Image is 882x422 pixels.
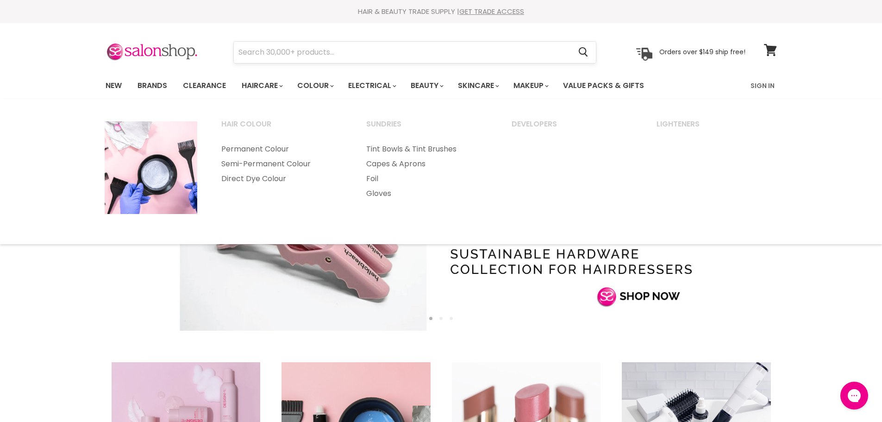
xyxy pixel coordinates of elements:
[450,317,453,320] li: Page dot 3
[500,117,644,140] a: Developers
[341,76,402,95] a: Electrical
[451,76,505,95] a: Skincare
[210,117,353,140] a: Hair Colour
[404,76,449,95] a: Beauty
[131,76,174,95] a: Brands
[290,76,339,95] a: Colour
[99,76,129,95] a: New
[507,76,554,95] a: Makeup
[99,72,698,99] ul: Main menu
[571,42,596,63] button: Search
[429,317,432,320] li: Page dot 1
[210,142,353,186] ul: Main menu
[233,41,596,63] form: Product
[355,142,498,201] ul: Main menu
[439,317,443,320] li: Page dot 2
[234,42,571,63] input: Search
[210,142,353,157] a: Permanent Colour
[355,171,498,186] a: Foil
[210,171,353,186] a: Direct Dye Colour
[176,76,233,95] a: Clearance
[94,72,788,99] nav: Main
[355,157,498,171] a: Capes & Aprons
[355,186,498,201] a: Gloves
[459,6,524,16] a: GET TRADE ACCESS
[235,76,288,95] a: Haircare
[745,76,780,95] a: Sign In
[94,7,788,16] div: HAIR & BEAUTY TRADE SUPPLY |
[355,117,498,140] a: Sundries
[659,48,745,56] p: Orders over $149 ship free!
[355,142,498,157] a: Tint Bowls & Tint Brushes
[645,117,788,140] a: Lighteners
[556,76,651,95] a: Value Packs & Gifts
[836,378,873,413] iframe: Gorgias live chat messenger
[210,157,353,171] a: Semi-Permanent Colour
